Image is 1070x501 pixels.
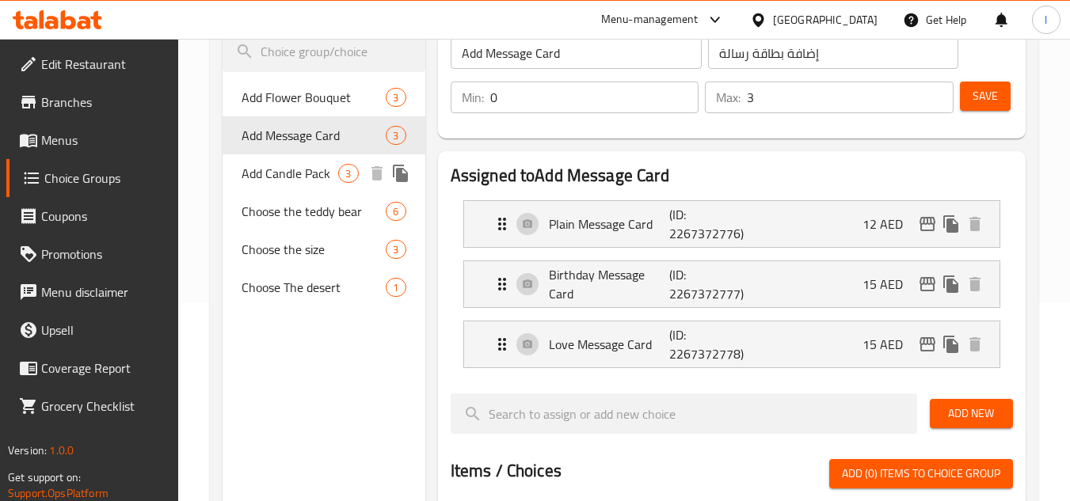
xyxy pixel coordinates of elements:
[963,272,987,296] button: delete
[386,278,406,297] div: Choices
[464,201,1000,247] div: Expand
[242,126,386,145] span: Add Message Card
[549,214,670,233] p: Plain Message Card
[6,387,179,425] a: Grocery Checklist
[451,459,562,483] h2: Items / Choices
[930,399,1013,428] button: Add New
[8,440,47,461] span: Version:
[916,332,939,356] button: edit
[41,359,166,378] span: Coverage Report
[451,164,1013,188] h2: Assigned to Add Message Card
[386,240,406,259] div: Choices
[223,154,425,192] div: Add Candle Pack3deleteduplicate
[549,265,670,303] p: Birthday Message Card
[716,88,741,107] p: Max:
[6,159,179,197] a: Choice Groups
[338,164,358,183] div: Choices
[386,128,405,143] span: 3
[389,161,413,185] button: duplicate
[464,321,1000,367] div: Expand
[939,212,963,236] button: duplicate
[829,459,1013,488] button: Add (0) items to choice group
[6,45,179,83] a: Edit Restaurant
[6,311,179,349] a: Upsell
[842,464,1000,484] span: Add (0) items to choice group
[223,32,425,72] input: search
[451,393,917,434] input: search
[549,335,670,354] p: Love Message Card
[6,83,179,121] a: Branches
[242,88,386,107] span: Add Flower Bouquet
[451,314,1013,374] li: Expand
[242,240,386,259] span: Choose the size
[386,280,405,295] span: 1
[386,202,406,221] div: Choices
[223,78,425,116] div: Add Flower Bouquet3
[916,212,939,236] button: edit
[386,88,406,107] div: Choices
[6,273,179,311] a: Menu disclaimer
[939,332,963,356] button: duplicate
[386,204,405,219] span: 6
[6,121,179,159] a: Menus
[1045,11,1047,28] span: l
[669,325,750,363] p: (ID: 2267372778)
[669,265,750,303] p: (ID: 2267372777)
[6,235,179,273] a: Promotions
[223,192,425,230] div: Choose the teddy bear6
[41,93,166,112] span: Branches
[223,116,425,154] div: Add Message Card3
[41,283,166,302] span: Menu disclaimer
[386,126,406,145] div: Choices
[960,82,1011,111] button: Save
[41,131,166,150] span: Menus
[916,272,939,296] button: edit
[41,321,166,340] span: Upsell
[386,242,405,257] span: 3
[464,261,1000,307] div: Expand
[223,230,425,268] div: Choose the size3
[8,467,81,488] span: Get support on:
[963,332,987,356] button: delete
[451,194,1013,254] li: Expand
[462,88,484,107] p: Min:
[365,161,389,185] button: delete
[669,205,750,243] p: (ID: 2267372776)
[223,268,425,306] div: Choose The desert1
[242,202,386,221] span: Choose the teddy bear
[862,335,916,354] p: 15 AED
[44,169,166,188] span: Choice Groups
[939,272,963,296] button: duplicate
[973,86,998,106] span: Save
[451,254,1013,314] li: Expand
[242,164,338,183] span: Add Candle Pack
[41,55,166,74] span: Edit Restaurant
[41,207,166,226] span: Coupons
[41,397,166,416] span: Grocery Checklist
[49,440,74,461] span: 1.0.0
[6,349,179,387] a: Coverage Report
[773,11,878,28] div: [GEOGRAPHIC_DATA]
[339,166,357,181] span: 3
[41,245,166,264] span: Promotions
[963,212,987,236] button: delete
[386,90,405,105] span: 3
[862,275,916,294] p: 15 AED
[942,404,1000,423] span: Add New
[242,278,386,297] span: Choose The desert
[601,10,699,29] div: Menu-management
[6,197,179,235] a: Coupons
[862,214,916,233] p: 12 AED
